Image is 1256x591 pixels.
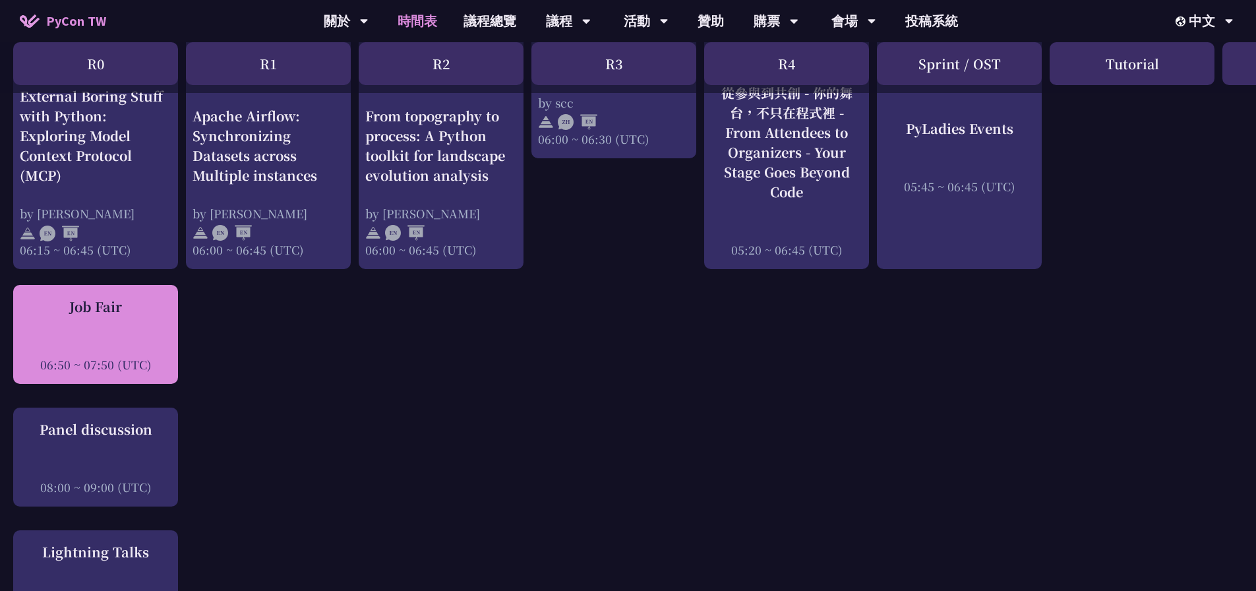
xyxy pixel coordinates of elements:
div: R2 [359,42,523,85]
div: 06:00 ~ 06:30 (UTC) [538,130,690,146]
img: Home icon of PyCon TW 2025 [20,15,40,28]
img: svg+xml;base64,PHN2ZyB4bWxucz0iaHR0cDovL3d3dy53My5vcmcvMjAwMC9zdmciIHdpZHRoPSIyNCIgaGVpZ2h0PSIyNC... [193,226,208,241]
div: by [PERSON_NAME] [193,205,344,222]
a: Python FFI 的陰暗角落 by scc 06:00 ~ 06:30 (UTC) [538,5,690,98]
span: PyCon TW [46,11,106,31]
img: ENEN.5a408d1.svg [385,226,425,241]
a: Apache Airflow: Synchronizing Datasets across Multiple instances by [PERSON_NAME] 06:00 ~ 06:45 (... [193,5,344,157]
div: 05:20 ~ 06:45 (UTC) [711,241,862,258]
img: svg+xml;base64,PHN2ZyB4bWxucz0iaHR0cDovL3d3dy53My5vcmcvMjAwMC9zdmciIHdpZHRoPSIyNCIgaGVpZ2h0PSIyNC... [538,114,554,130]
a: Automate the External Boring Stuff with Python: Exploring Model Context Protocol (MCP) by [PERSON... [20,67,171,258]
img: ENEN.5a408d1.svg [40,226,79,241]
div: Tutorial [1050,42,1214,85]
div: R4 [704,42,869,85]
div: Apache Airflow: Synchronizing Datasets across Multiple instances [193,106,344,185]
img: ENEN.5a408d1.svg [212,226,252,241]
div: 06:00 ~ 06:45 (UTC) [193,241,344,258]
div: PyLadies Events [883,119,1035,139]
div: Lightning Talks [20,542,171,562]
img: svg+xml;base64,PHN2ZyB4bWxucz0iaHR0cDovL3d3dy53My5vcmcvMjAwMC9zdmciIHdpZHRoPSIyNCIgaGVpZ2h0PSIyNC... [20,226,36,241]
img: ZHEN.371966e.svg [558,114,597,130]
div: 08:00 ~ 09:00 (UTC) [20,479,171,495]
div: From topography to process: A Python toolkit for landscape evolution analysis [365,106,517,185]
div: 05:45 ~ 06:45 (UTC) [883,178,1035,195]
div: Sprint / OST [877,42,1042,85]
div: R0 [13,42,178,85]
img: Locale Icon [1176,16,1189,26]
img: svg+xml;base64,PHN2ZyB4bWxucz0iaHR0cDovL3d3dy53My5vcmcvMjAwMC9zdmciIHdpZHRoPSIyNCIgaGVpZ2h0PSIyNC... [365,226,381,241]
div: Panel discussion [20,420,171,439]
a: From topography to process: A Python toolkit for landscape evolution analysis by [PERSON_NAME] 06... [365,5,517,157]
div: 06:00 ~ 06:45 (UTC) [365,241,517,258]
div: by [PERSON_NAME] [365,205,517,222]
div: Automate the External Boring Stuff with Python: Exploring Model Context Protocol (MCP) [20,67,171,185]
div: R3 [531,42,696,85]
div: 06:50 ~ 07:50 (UTC) [20,356,171,373]
div: 從參與到共創 - 你的舞台，不只在程式裡 - From Attendees to Organizers - Your Stage Goes Beyond Code [711,83,862,202]
a: PyCon TW [7,5,119,38]
div: by scc [538,94,690,110]
div: R1 [186,42,351,85]
div: 06:15 ~ 06:45 (UTC) [20,241,171,258]
div: Job Fair [20,297,171,317]
div: by [PERSON_NAME] [20,205,171,222]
